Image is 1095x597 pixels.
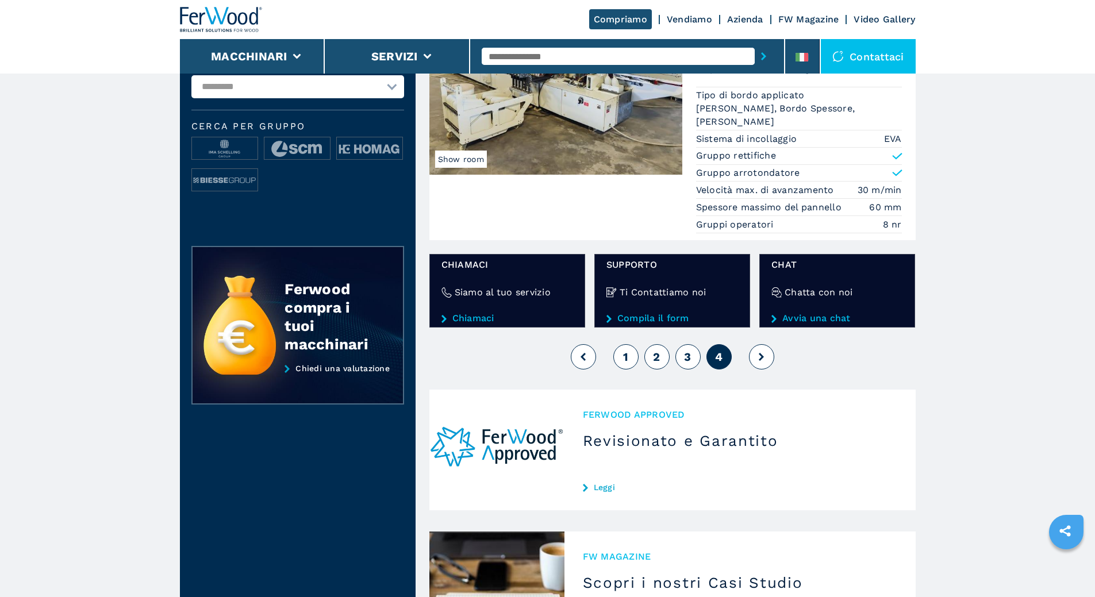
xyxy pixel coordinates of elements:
button: 2 [644,344,670,369]
p: Sistema di incollaggio [696,133,800,145]
a: Leggi [583,483,897,492]
h3: Scopri i nostri Casi Studio [583,573,897,592]
em: 30 m/min [858,183,902,197]
div: Ferwood compra i tuoi macchinari [285,280,380,353]
button: submit-button [755,43,773,70]
iframe: Chat [1046,545,1086,588]
p: Spessore massimo del pannello [696,201,845,214]
img: Contattaci [832,51,844,62]
img: Chatta con noi [771,287,782,298]
a: Compriamo [589,9,652,29]
a: Vendiamo [667,14,712,25]
div: Contattaci [821,39,916,74]
h4: Chatta con noi [785,286,853,299]
span: Chiamaci [441,258,573,271]
p: Gruppi operatori [696,218,777,231]
img: image [192,169,258,192]
button: 4 [706,344,732,369]
a: Azienda [727,14,763,25]
span: 4 [715,350,723,364]
span: chat [771,258,903,271]
em: EVA [884,132,902,145]
p: Velocità max. di avanzamento [696,184,837,197]
span: 3 [684,350,691,364]
h4: Siamo al tuo servizio [455,286,551,299]
span: Supporto [606,258,738,271]
em: 8 nr [883,218,902,231]
img: image [337,137,402,160]
a: Chiedi una valutazione [191,364,404,405]
a: Avvia una chat [771,313,903,323]
button: Servizi [371,49,418,63]
a: sharethis [1051,517,1079,545]
a: Chiamaci [441,313,573,323]
em: 60 mm [869,201,901,214]
span: 1 [623,350,628,364]
img: image [264,137,330,160]
a: FW Magazine [778,14,839,25]
span: FW MAGAZINE [583,550,897,563]
button: 1 [613,344,639,369]
img: image [192,137,258,160]
a: Compila il form [606,313,738,323]
a: Video Gallery [854,14,915,25]
span: Ferwood Approved [583,408,897,421]
h3: Revisionato e Garantito [583,432,897,450]
p: Tipo di bordo applicato [696,89,808,102]
em: [PERSON_NAME], Bordo Spessore, [PERSON_NAME] [696,102,902,128]
button: Macchinari [211,49,287,63]
p: Gruppo arrotondatore [696,167,800,179]
span: 2 [653,350,660,364]
p: Gruppo rettifiche [696,149,776,162]
img: Revisionato e Garantito [429,390,564,510]
img: Ferwood [180,7,263,32]
span: Cerca per Gruppo [191,122,404,131]
span: Show room [435,151,487,168]
img: Ti Contattiamo noi [606,287,617,298]
img: Siamo al tuo servizio [441,287,452,298]
button: 3 [675,344,701,369]
h4: Ti Contattiamo noi [620,286,706,299]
